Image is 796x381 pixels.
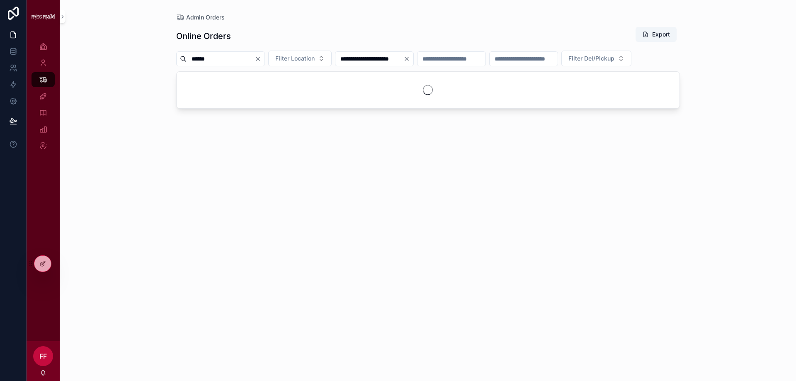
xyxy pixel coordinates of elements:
span: Filter Location [275,54,315,63]
button: Clear [403,56,413,62]
div: scrollable content [27,33,60,164]
button: Clear [255,56,265,62]
span: Admin Orders [186,13,225,22]
span: FF [39,351,47,361]
button: Select Button [561,51,631,66]
span: Filter Del/Pickup [568,54,614,63]
h1: Online Orders [176,30,231,42]
img: App logo [32,14,55,19]
button: Select Button [268,51,332,66]
a: Admin Orders [176,13,225,22]
button: Export [636,27,677,42]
